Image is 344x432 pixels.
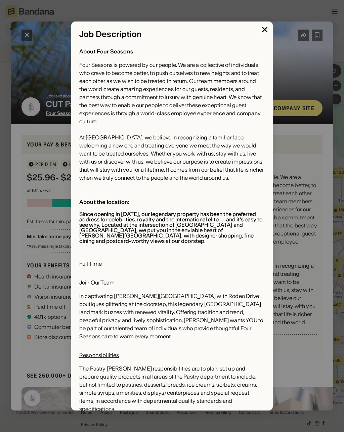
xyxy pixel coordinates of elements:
[79,199,129,205] b: About the location:
[79,352,119,358] u: Responsibilities
[79,292,265,340] div: In captivating [PERSON_NAME][GEOGRAPHIC_DATA] with Rodeo Drive boutiques glittering at the doorst...
[79,364,265,413] div: The Pastry [PERSON_NAME] responsibilities are to plan, set up and prepare quality products in all...
[79,30,265,39] div: Job Description
[79,48,135,55] b: About Four Seasons:
[79,279,115,286] span: Join Our Team
[79,61,265,182] div: Four Seasons is powered by our people. We are a collective of individuals who crave to become bet...
[79,260,102,268] div: Full Time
